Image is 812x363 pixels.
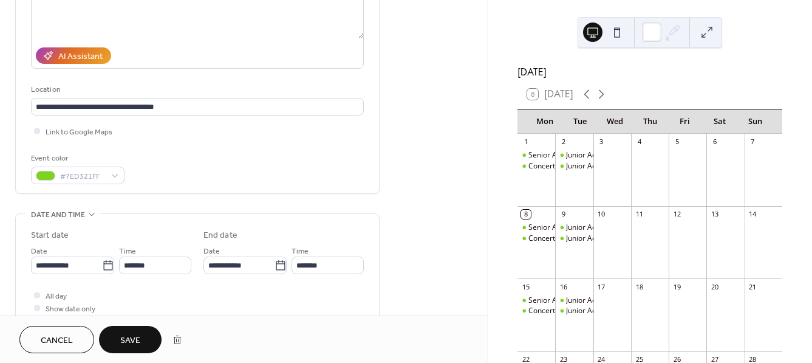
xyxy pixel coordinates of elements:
button: Save [99,326,162,353]
div: Junior Academy 1 Rehearsal [566,296,661,306]
div: Senior Academy Rehersal [517,223,555,233]
div: Junior Academy 1 Rehearsal [555,296,593,306]
div: Senior Academy Rehersal [528,296,615,306]
span: Date [31,245,47,258]
div: Junior Academy 2 Rehearsal [555,161,593,171]
div: Start date [31,229,69,242]
div: 1 [521,137,530,147]
span: Date and time [31,209,85,221]
div: Senior Academy Rehersal [528,150,615,161]
div: [DATE] [517,65,782,80]
div: 4 [635,137,644,147]
div: AI Assistant [58,50,103,63]
div: Concert Choir Rehearsal [528,233,611,244]
div: 15 [521,282,530,291]
div: 9 [559,210,568,219]
div: Junior Academy 2 Rehearsal [566,161,661,171]
button: AI Assistant [36,47,111,64]
div: 19 [672,282,681,291]
div: 5 [672,137,681,147]
div: Junior Academy 1 Rehearsal [566,150,661,161]
span: Link to Google Maps [46,126,112,139]
span: #7ED321FF [60,170,105,183]
div: Concert Choir Rehearsal [528,306,611,316]
div: Concert Choir Rehearsal [517,306,555,316]
div: Wed [598,109,633,134]
div: End date [203,229,237,242]
div: 16 [559,282,568,291]
div: 20 [710,282,719,291]
div: Junior Academy 2 Rehearsal [555,306,593,316]
span: Time [119,245,136,258]
div: Senior Academy Rehersal [517,150,555,161]
div: 13 [710,210,719,219]
div: 17 [597,282,606,291]
span: All day [46,290,67,303]
div: 14 [748,210,757,219]
div: Concert Choir Rehearsal [517,161,555,171]
span: Date [203,245,220,258]
span: Time [292,245,309,258]
div: Fri [667,109,703,134]
div: 8 [521,210,530,219]
div: Junior Academy 2 Rehearsal [566,306,661,316]
div: Concert Choir Rehearsal [517,233,555,244]
div: Thu [632,109,667,134]
div: Junior Academy 1 Rehearsal [555,150,593,161]
div: Junior Academy 1 Rehearsal [566,223,661,233]
div: Junior Academy 2 Rehearsal [566,233,661,244]
div: Junior Academy 2 Rehearsal [555,233,593,244]
span: Cancel [41,334,73,347]
span: Save [120,334,140,347]
div: Senior Academy Rehersal [517,296,555,306]
div: 21 [748,282,757,291]
div: 7 [748,137,757,147]
div: Sat [703,109,738,134]
span: Show date only [46,303,95,316]
div: Concert Choir Rehearsal [528,161,611,171]
div: Junior Academy 1 Rehearsal [555,223,593,233]
button: Cancel [19,326,94,353]
div: 10 [597,210,606,219]
div: Tue [562,109,598,134]
div: 12 [672,210,681,219]
div: 11 [635,210,644,219]
div: Mon [527,109,562,134]
div: Sun [737,109,773,134]
div: Senior Academy Rehersal [528,223,615,233]
div: 6 [710,137,719,147]
div: Location [31,83,361,96]
div: 3 [597,137,606,147]
div: 18 [635,282,644,291]
div: Event color [31,152,122,165]
div: 2 [559,137,568,147]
